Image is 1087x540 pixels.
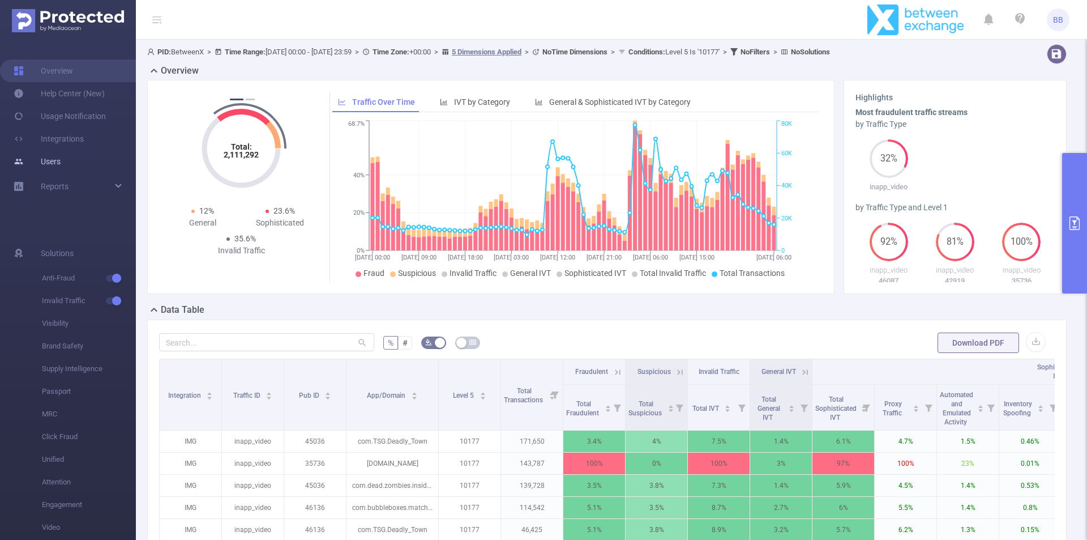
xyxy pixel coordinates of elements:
[352,48,362,56] span: >
[913,407,919,411] i: icon: caret-down
[626,475,687,496] p: 3.8%
[159,333,374,351] input: Search...
[284,453,346,474] p: 35736
[325,390,331,394] i: icon: caret-up
[758,396,780,422] span: Total General IVT
[688,475,750,496] p: 7.3%
[999,431,1061,452] p: 0.46%
[338,98,346,106] i: icon: line-chart
[563,475,625,496] p: 3.5%
[353,172,365,179] tspan: 40%
[575,368,608,376] span: Fraudulent
[563,431,625,452] p: 3.4%
[988,275,1055,287] p: 35736
[510,269,551,278] span: General IVT
[199,206,214,215] span: 12%
[299,392,321,399] span: Pub ID
[587,254,622,261] tspan: [DATE] 21:00
[161,303,204,317] h2: Data Table
[521,48,532,56] span: >
[870,237,908,246] span: 92%
[439,431,500,452] p: 10177
[206,390,213,397] div: Sort
[411,395,417,398] i: icon: caret-down
[734,385,750,430] i: Filter menu
[439,453,500,474] p: 10177
[12,9,124,32] img: Protected Media
[940,391,973,426] span: Automated and Emulated Activity
[168,392,203,399] span: Integration
[609,385,625,430] i: Filter menu
[720,269,785,278] span: Total Transactions
[222,497,284,518] p: inapp_video
[160,475,221,496] p: IMG
[637,368,671,376] span: Suspicious
[671,385,687,430] i: Filter menu
[348,121,365,128] tspan: 68.7%
[266,390,272,394] i: icon: caret-up
[855,108,968,117] b: Most fraudulent traffic streams
[14,150,61,173] a: Users
[875,497,936,518] p: 5.5%
[937,453,999,474] p: 23%
[160,453,221,474] p: IMG
[855,92,1055,104] h3: Highlights
[791,48,830,56] b: No Solutions
[549,97,691,107] span: General & Sophisticated IVT by Category
[357,247,365,254] tspan: 0%
[563,497,625,518] p: 5.1%
[628,48,720,56] span: Level 5 Is '10177'
[480,395,486,398] i: icon: caret-down
[999,475,1061,496] p: 0.53%
[640,269,706,278] span: Total Invalid Traffic
[875,475,936,496] p: 4.5%
[439,497,500,518] p: 10177
[781,121,792,128] tspan: 80K
[1045,385,1061,430] i: Filter menu
[1037,403,1044,410] div: Sort
[1053,8,1063,31] span: BB
[605,407,611,411] i: icon: caret-down
[266,390,272,397] div: Sort
[273,206,295,215] span: 23.6%
[14,59,73,82] a: Overview
[353,209,365,216] tspan: 20%
[750,497,812,518] p: 2.7%
[147,48,830,56] span: BetweenX [DATE] 00:00 - [DATE] 23:59 +00:00
[564,269,626,278] span: Sophisticated IVT
[42,358,136,380] span: Supply Intelligence
[875,453,936,474] p: 100%
[855,181,922,193] p: inapp_video
[725,403,731,407] i: icon: caret-up
[679,254,714,261] tspan: [DATE] 15:00
[14,127,84,150] a: Integrations
[42,267,136,290] span: Anti-Fraud
[756,254,791,261] tspan: [DATE] 06:00
[284,431,346,452] p: 45036
[692,405,721,413] span: Total IVT
[224,150,259,159] tspan: 2,111,292
[41,182,69,191] span: Reports
[688,497,750,518] p: 8.7%
[160,497,221,518] p: IMG
[761,368,796,376] span: General IVT
[504,387,545,404] span: Total Transactions
[750,453,812,474] p: 3%
[628,48,665,56] b: Conditions :
[204,48,215,56] span: >
[452,48,521,56] u: 5 Dimensions Applied
[453,392,476,399] span: Level 5
[781,247,785,254] tspan: 0
[1038,403,1044,407] i: icon: caret-up
[699,368,739,376] span: Invalid Traffic
[231,142,252,151] tspan: Total:
[42,471,136,494] span: Attention
[750,475,812,496] p: 1.4%
[628,400,664,417] span: Total Suspicious
[346,431,438,452] p: com.TSG.Deadly_Town
[988,265,1055,276] p: inapp_video
[41,175,69,198] a: Reports
[1002,237,1041,246] span: 100%
[41,242,74,265] span: Solutions
[284,475,346,496] p: 45036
